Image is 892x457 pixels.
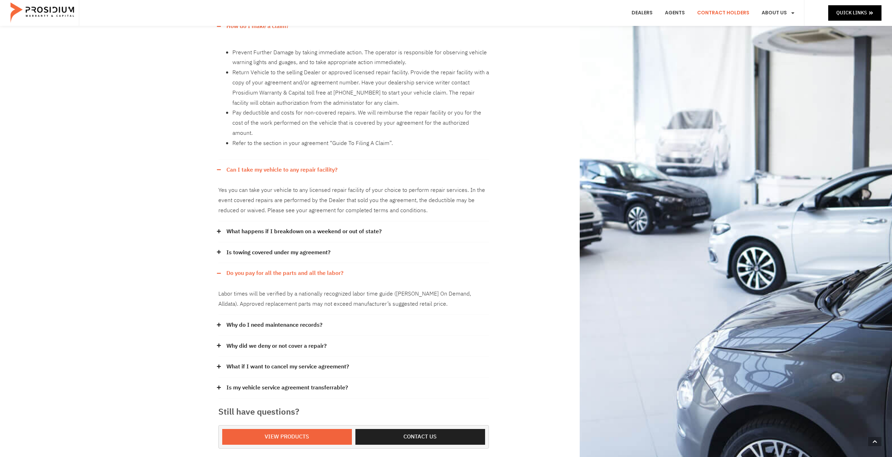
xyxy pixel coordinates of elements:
[232,48,489,68] li: Prevent Further Damage by taking immediate action. The operator is responsible for observing vehi...
[265,432,309,442] span: View Products
[218,356,489,378] div: What if I want to cancel my service agreement?
[218,221,489,242] div: What happens if I breakdown on a weekend or out of state?
[226,383,348,393] a: Is my vehicle service agreement transferrable?
[226,320,322,330] a: Why do I need maintenance records?
[226,341,327,351] a: Why did we deny or not cover a repair?
[226,362,349,372] a: What if I want to cancel my service agreement?
[218,378,489,399] div: Is my vehicle service agreement transferrable?
[232,108,489,138] li: Pay deductible and costs for non-covered repairs. We will reimburse the repair facility or you fo...
[218,160,489,180] div: Can I take my vehicle to any repair facility?
[828,5,881,20] a: Quick Links
[218,37,489,160] div: How do I make a claim?
[218,16,489,37] div: How do I make a claim?
[226,21,289,32] a: How do I make a claim?
[232,68,489,108] li: Return Vehicle to the selling Dealer or approved licensed repair facility. Provide the repair fac...
[226,268,343,278] a: Do you pay for all the parts and all the labor?
[218,315,489,336] div: Why do I need maintenance records?
[218,180,489,221] div: Can I take my vehicle to any repair facility?
[222,429,352,445] a: View Products
[218,242,489,263] div: Is towing covered under my agreement?
[226,248,331,258] a: Is towing covered under my agreement?
[355,429,485,445] a: Contact us
[226,165,338,175] a: Can I take my vehicle to any repair facility?
[403,432,437,442] span: Contact us
[218,406,489,418] h3: Still have questions?
[836,8,867,17] span: Quick Links
[226,227,382,237] a: What happens if I breakdown on a weekend or out of state?
[218,263,489,284] div: Do you pay for all the parts and all the labor?
[218,284,489,315] div: Do you pay for all the parts and all the labor?
[218,336,489,357] div: Why did we deny or not cover a repair?
[232,138,489,148] li: Refer to the section in your agreement “Guide To Filing A Claim”.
